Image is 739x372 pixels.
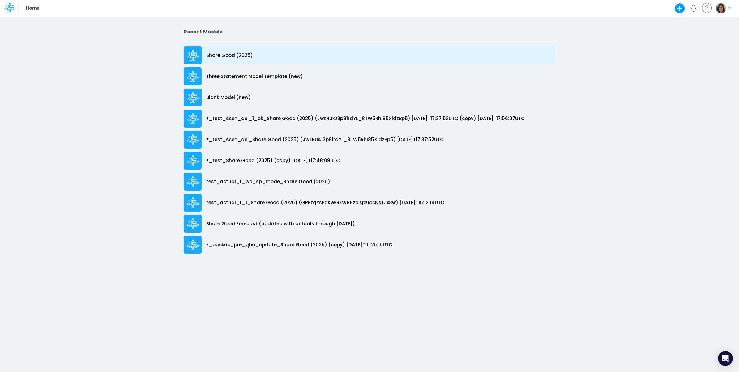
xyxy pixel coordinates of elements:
[206,199,444,206] p: test_actual_t_1_Share Good (2025) (GPFzqYsFdKWGKW88zo.spz1ocNsTJx8w) [DATE]T15:12:14UTC
[206,115,525,122] p: z_test_scen_del_1_ok_Share Good (2025) (JwKRuxJ3p81rdYL_8TW5RhI85XldzBp5) [DATE]T17:37:52UTC (cop...
[206,52,253,59] p: Share Good (2025)
[206,94,251,101] p: Blank Model (new)
[206,241,392,249] p: z_backup_pre_qbo_update_Share Good (2025) (copy) [DATE]T10:25:15UTC
[26,5,39,12] p: Home
[690,5,697,12] a: Notifications
[206,178,330,185] p: test_actual_t_wo_sp_mode_Share Good (2025)
[184,129,555,150] a: z_test_scen_del_Share Good (2025) (JwKRuxJ3p81rdYL_8TW5RhI85XldzBp5) [DATE]T17:37:52UTC
[184,234,555,255] a: z_backup_pre_qbo_update_Share Good (2025) (copy) [DATE]T10:25:15UTC
[206,136,444,143] p: z_test_scen_del_Share Good (2025) (JwKRuxJ3p81rdYL_8TW5RhI85XldzBp5) [DATE]T17:37:52UTC
[206,220,355,227] p: Share Good Forecast (updated with actuals through [DATE])
[718,351,733,366] div: Open Intercom Messenger
[184,87,555,108] a: Blank Model (new)
[184,213,555,234] a: Share Good Forecast (updated with actuals through [DATE])
[184,66,555,87] a: Three Statement Model Template (new)
[184,171,555,192] a: test_actual_t_wo_sp_mode_Share Good (2025)
[206,73,303,80] p: Three Statement Model Template (new)
[184,29,555,35] h2: Recent Models
[184,45,555,66] a: Share Good (2025)
[184,192,555,213] a: test_actual_t_1_Share Good (2025) (GPFzqYsFdKWGKW88zo.spz1ocNsTJx8w) [DATE]T15:12:14UTC
[184,150,555,171] a: z_test_Share Good (2025) (copy) [DATE]T17:48:09UTC
[206,157,340,164] p: z_test_Share Good (2025) (copy) [DATE]T17:48:09UTC
[184,108,555,129] a: z_test_scen_del_1_ok_Share Good (2025) (JwKRuxJ3p81rdYL_8TW5RhI85XldzBp5) [DATE]T17:37:52UTC (cop...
